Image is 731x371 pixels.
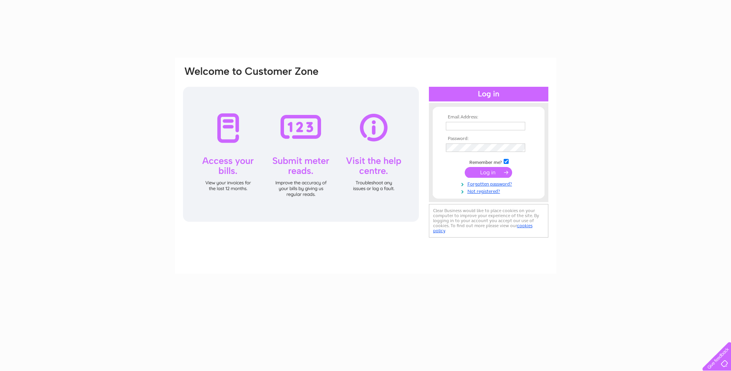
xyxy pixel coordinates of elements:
[446,187,533,194] a: Not registered?
[446,180,533,187] a: Forgotten password?
[429,204,548,238] div: Clear Business would like to place cookies on your computer to improve your experience of the sit...
[465,167,512,178] input: Submit
[433,223,533,233] a: cookies policy
[444,158,533,165] td: Remember me?
[444,136,533,142] th: Password:
[444,115,533,120] th: Email Address:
